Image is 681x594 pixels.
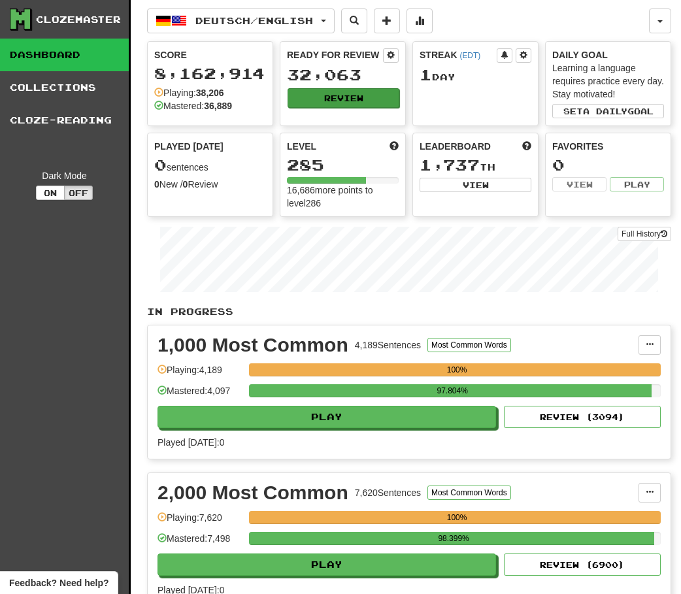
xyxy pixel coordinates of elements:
[253,363,661,376] div: 100%
[158,511,242,533] div: Playing: 7,620
[355,486,421,499] div: 7,620 Sentences
[522,140,531,153] span: This week in points, UTC
[287,157,399,173] div: 285
[158,363,242,385] div: Playing: 4,189
[427,486,511,500] button: Most Common Words
[204,101,232,111] strong: 36,889
[552,157,664,173] div: 0
[341,8,367,33] button: Search sentences
[154,99,232,112] div: Mastered:
[154,179,159,190] strong: 0
[158,384,242,406] div: Mastered: 4,097
[420,140,491,153] span: Leaderboard
[287,67,399,83] div: 32,063
[154,156,167,174] span: 0
[287,48,383,61] div: Ready for Review
[427,338,511,352] button: Most Common Words
[154,48,266,61] div: Score
[287,184,399,210] div: 16,686 more points to level 286
[287,140,316,153] span: Level
[64,186,93,200] button: Off
[253,532,654,545] div: 98.399%
[420,157,531,174] div: th
[36,186,65,200] button: On
[420,156,480,174] span: 1,737
[504,553,661,576] button: Review (6900)
[158,335,348,355] div: 1,000 Most Common
[552,140,664,153] div: Favorites
[610,177,664,191] button: Play
[158,437,224,448] span: Played [DATE]: 0
[618,227,671,241] a: Full History
[552,177,606,191] button: View
[154,65,266,82] div: 8,162,914
[183,179,188,190] strong: 0
[420,48,497,61] div: Streak
[420,67,531,84] div: Day
[552,104,664,118] button: Seta dailygoal
[390,140,399,153] span: Score more points to level up
[504,406,661,428] button: Review (3094)
[552,61,664,101] div: Learning a language requires practice every day. Stay motivated!
[10,169,119,182] div: Dark Mode
[9,576,108,589] span: Open feedback widget
[552,48,664,61] div: Daily Goal
[195,15,313,26] span: Deutsch / English
[147,305,671,318] p: In Progress
[459,51,480,60] a: (EDT)
[355,338,421,352] div: 4,189 Sentences
[420,65,432,84] span: 1
[154,86,224,99] div: Playing:
[196,88,224,98] strong: 38,206
[154,178,266,191] div: New / Review
[154,140,224,153] span: Played [DATE]
[36,13,121,26] div: Clozemaster
[253,511,661,524] div: 100%
[158,483,348,503] div: 2,000 Most Common
[420,178,531,192] button: View
[158,406,496,428] button: Play
[374,8,400,33] button: Add sentence to collection
[154,157,266,174] div: sentences
[158,553,496,576] button: Play
[288,88,399,108] button: Review
[253,384,652,397] div: 97.804%
[407,8,433,33] button: More stats
[147,8,335,33] button: Deutsch/English
[583,107,627,116] span: a daily
[158,532,242,553] div: Mastered: 7,498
